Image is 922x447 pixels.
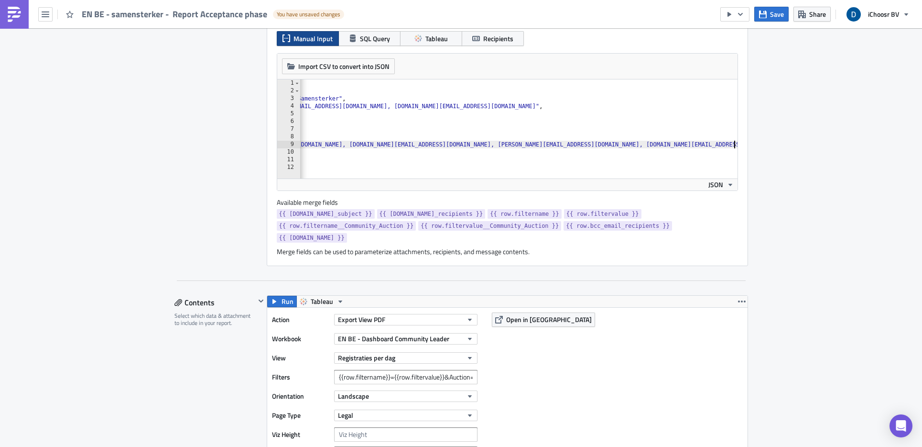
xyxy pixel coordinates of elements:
a: {{ row.filtervalue }} [564,209,641,219]
div: 3 [277,95,300,102]
a: {{ row.bcc_email_recipients }} [564,221,672,231]
span: Manual Input [293,34,333,44]
span: JSON [708,179,723,190]
div: Merge fields can be used to parameterize attachments, recipients, and message contents. [277,247,738,256]
button: Hide content [255,295,267,307]
div: 2 [277,87,300,95]
button: Import CSV to convert into JSON [282,58,395,74]
span: {{ row.filtername__Community_Auction }} [279,221,414,231]
span: SQL Query [360,34,390,44]
span: Registraties per dag [338,353,395,363]
span: Import CSV to convert into JSON [298,61,390,71]
a: {{ row.filtername }} [488,209,562,219]
span: Tableau [311,296,333,307]
span: {{ [DOMAIN_NAME]_subject }} [279,209,372,219]
div: Contents [174,295,255,310]
span: Landscape [338,391,369,401]
div: 6 [277,118,300,125]
label: Orientation [272,389,329,403]
a: {{ [DOMAIN_NAME]_subject }} [277,209,375,219]
div: 5 [277,110,300,118]
button: SQL Query [338,31,401,46]
button: Manual Input [277,31,339,46]
span: {{ row.filtervalue }} [566,209,639,219]
span: {{ row.filtername }} [490,209,559,219]
button: Tableau [296,296,347,307]
div: 4 [277,102,300,110]
div: 11 [277,156,300,164]
input: Viz Height [334,427,477,442]
span: {{ row.filtervalue__Community_Auction }} [421,221,559,231]
input: Filter1=Value1&... [334,370,477,384]
span: EN BE - Dashboard Community Leader [338,334,449,344]
button: EN BE - Dashboard Community Leader [334,333,477,345]
div: Groeten [4,57,456,65]
button: Legal [334,410,477,421]
a: {{ row.filtername__Community_Auction }} [277,221,416,231]
label: Action [272,313,329,327]
button: JSON [705,179,738,190]
span: Tableau [425,34,448,44]
div: 1 [277,79,300,87]
a: {{ [DOMAIN_NAME] }} [277,233,347,243]
label: Viz Height [272,427,329,442]
span: EN BE - samensterker - Report Acceptance phase [82,9,268,20]
label: View [272,351,329,365]
div: 12 [277,164,300,171]
div: 8 [277,133,300,141]
label: Parameter Source [277,20,738,29]
div: 9 [277,141,300,148]
button: Run [267,296,297,307]
label: Filters [272,370,329,384]
img: PushMetrics [7,7,22,22]
label: Available merge fields [277,198,348,207]
button: Recipients [462,31,524,46]
button: Registraties per dag [334,352,477,364]
div: Select which data & attachment to include in your report. [174,312,255,327]
body: Rich Text Area. Press ALT-0 for help. [4,4,456,109]
div: In bijlage [PERSON_NAME] een overzicht met de actuele status van de groepsaankoop energie. [4,11,456,42]
span: {{ row.bcc_email_recipients }} [566,221,670,231]
button: Open in [GEOGRAPHIC_DATA] [492,313,595,327]
span: You have unsaved changes [277,11,340,18]
img: Brand logo [4,79,54,94]
span: Legal [338,410,353,420]
button: Landscape [334,391,477,402]
span: iChoosr BV [868,9,899,19]
span: Run [282,296,293,307]
div: 7 [277,125,300,133]
a: {{ row.filtervalue__Community_Auction }} [418,221,561,231]
button: Share [793,7,831,22]
span: Share [809,9,826,19]
div: 10 [277,148,300,156]
label: Workbook [272,332,329,346]
span: {{ [DOMAIN_NAME]_recipients }} [380,209,483,219]
a: {{ [DOMAIN_NAME]_recipients }} [377,209,486,219]
span: Open in [GEOGRAPHIC_DATA] [506,314,592,324]
button: Export View PDF [334,314,477,325]
span: {{ [DOMAIN_NAME] }} [279,233,345,243]
div: Beste [4,4,456,11]
span: Save [770,9,784,19]
button: Save [754,7,789,22]
span: Recipients [483,34,513,44]
button: iChoosr BV [841,4,915,25]
button: Tableau [400,31,462,46]
label: Page Type [272,408,329,423]
img: Avatar [846,6,862,22]
div: Open Intercom Messenger [889,414,912,437]
span: Export View PDF [338,314,385,324]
